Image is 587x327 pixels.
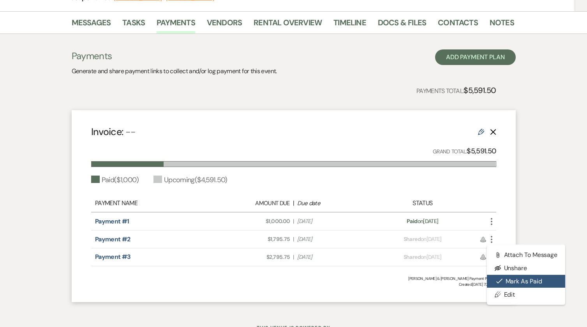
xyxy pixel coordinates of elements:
div: Paid ( $1,000 ) [91,175,139,185]
span: Shared [404,253,421,260]
a: Docs & Files [378,16,426,33]
span: | [293,253,294,261]
a: Rental Overview [254,16,322,33]
div: on [DATE] [373,253,472,261]
p: Payments Total: [416,84,496,97]
button: Attach to Message [487,248,566,262]
span: | [293,235,294,243]
div: on [DATE] [373,235,472,243]
h3: Payments [72,49,277,63]
span: [DATE] [297,253,369,261]
a: Tasks [122,16,145,33]
a: Notes [490,16,514,33]
a: Timeline [333,16,366,33]
span: $1,795.75 [218,235,290,243]
div: Amount Due [218,199,290,208]
div: Status [373,199,472,208]
span: [DATE] [297,217,369,225]
div: on [DATE] [373,217,472,225]
button: Add Payment Plan [435,49,516,65]
a: Payments [157,16,195,33]
span: Shared [404,236,421,243]
a: Payment #1 [95,217,129,225]
strong: $5,591.50 [464,85,496,95]
a: Contacts [438,16,478,33]
div: Due date [297,199,369,208]
span: | [293,217,294,225]
span: $2,795.75 [218,253,290,261]
span: [DATE] [297,235,369,243]
a: Vendors [207,16,242,33]
div: Payment Name [95,199,214,208]
span: Created: [DATE] 7:23 PM [91,281,496,287]
span: -- [125,125,136,138]
span: Paid [407,218,417,225]
a: Payment #3 [95,253,131,261]
div: | [214,199,373,208]
p: Grand Total: [433,146,496,157]
h4: Invoice: [91,125,136,139]
button: Unshare [487,262,566,275]
strong: $5,591.50 [467,146,496,156]
div: [PERSON_NAME] & [PERSON_NAME] Payment Plan #1 [91,276,496,281]
div: Upcoming ( $4,591.50 ) [153,175,227,185]
a: Payment #2 [95,235,130,243]
button: Mark as Paid [487,275,566,288]
a: Messages [72,16,111,33]
a: Edit [487,288,566,301]
p: Generate and share payment links to collect and/or log payment for this event. [72,66,277,76]
span: $1,000.00 [218,217,290,225]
